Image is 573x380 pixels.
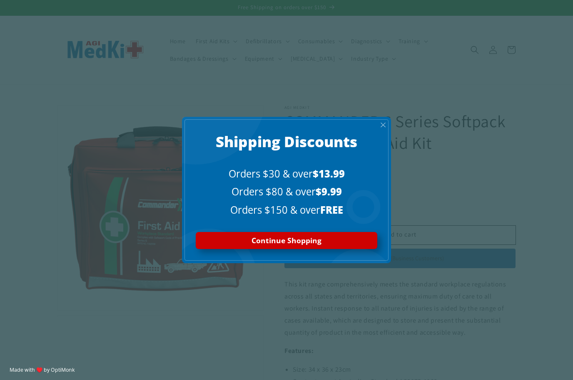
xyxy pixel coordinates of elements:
span: Shipping Discounts [216,132,357,151]
span: Orders $30 & over [229,167,313,180]
span: Orders $150 & over [230,203,320,217]
span: $13.99 [313,167,345,180]
span: $9.99 [316,185,342,198]
span: Orders $80 & over [232,185,316,198]
span: FREE [320,203,343,217]
a: Made with ♥️ by OptiMonk [10,366,75,373]
span: X [380,121,386,129]
span: Continue Shopping [252,235,321,245]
